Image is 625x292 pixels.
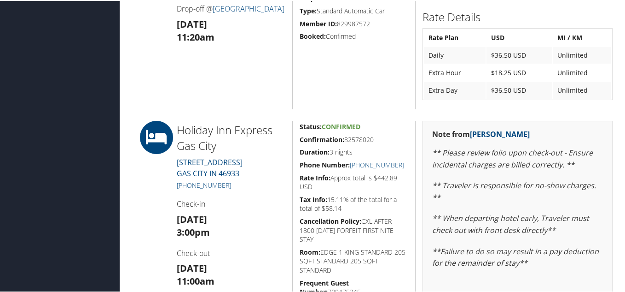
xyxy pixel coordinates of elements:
em: ** When departing hotel early, Traveler must check out with front desk directly** [432,212,589,234]
h4: Check-in [177,198,286,208]
th: USD [486,29,552,45]
strong: 11:20am [177,30,214,42]
th: Rate Plan [424,29,486,45]
td: $18.25 USD [486,64,552,80]
em: ** Please review folio upon check-out - Ensure incidental charges are billed correctly. ** [432,147,593,169]
h5: Confirmed [300,31,408,40]
strong: Room: [300,247,320,256]
td: Unlimited [553,46,611,63]
em: **Failure to do so may result in a pay deduction for the remainder of stay** [432,245,599,268]
strong: Booked: [300,31,326,40]
strong: Tax Info: [300,194,327,203]
h5: 829987572 [300,18,408,28]
h2: Holiday Inn Express Gas City [177,121,286,152]
span: Confirmed [322,121,360,130]
h4: Check-out [177,247,286,257]
a: [PHONE_NUMBER] [177,180,231,189]
td: $36.50 USD [486,81,552,98]
h5: 82578020 [300,134,408,143]
h5: 15.11% of the total for a total of $58.14 [300,194,408,212]
td: Daily [424,46,486,63]
strong: [DATE] [177,261,207,274]
strong: Member ID: [300,18,337,27]
h5: EDGE 1 KING STANDARD 205 SQFT STANDARD 205 SQFT STANDARD [300,247,408,274]
h2: Rate Details [422,8,613,24]
strong: Note from [432,128,530,138]
td: Extra Day [424,81,486,98]
strong: Type: [300,6,317,14]
a: [GEOGRAPHIC_DATA] [213,3,284,13]
h5: Standard Automatic Car [300,6,408,15]
td: Extra Hour [424,64,486,80]
strong: Phone Number: [300,160,350,168]
strong: Cancellation Policy: [300,216,361,225]
em: ** Traveler is responsible for no-show charges. ** [432,179,596,202]
td: Unlimited [553,81,611,98]
h4: Drop-off @ [177,3,286,13]
h5: 3 nights [300,147,408,156]
strong: [DATE] [177,212,207,225]
strong: Confirmation: [300,134,344,143]
h5: Approx total is $442.89 USD [300,173,408,191]
strong: [DATE] [177,17,207,30]
th: MI / KM [553,29,611,45]
a: [PERSON_NAME] [470,128,530,138]
strong: Duration: [300,147,330,155]
h5: CXL AFTER 1800 [DATE] FORFEIT FIRST NITE STAY [300,216,408,243]
td: Unlimited [553,64,611,80]
td: $36.50 USD [486,46,552,63]
a: [STREET_ADDRESS]GAS CITY IN 46933 [177,156,243,178]
strong: 3:00pm [177,225,210,238]
strong: Status: [300,121,322,130]
strong: Rate Info: [300,173,330,181]
a: [PHONE_NUMBER] [350,160,404,168]
strong: 11:00am [177,274,214,286]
